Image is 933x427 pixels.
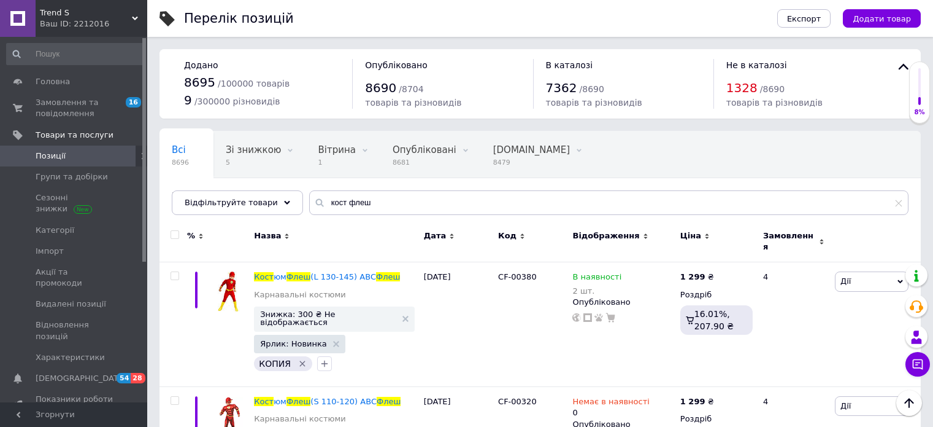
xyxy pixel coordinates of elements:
[309,190,908,215] input: Пошук по назві позиції, артикулу і пошуковим запитам
[365,80,396,95] span: 8690
[254,289,345,300] a: Карнавальні костюми
[680,272,705,281] b: 1 299
[680,289,753,300] div: Роздріб
[310,397,377,406] span: (S 110-120) ABC
[36,130,113,141] span: Товари та послуги
[40,18,147,29] div: Ваш ID: 2212016
[259,359,291,369] span: КОПИЯ
[365,98,461,108] span: товарів та різновидів
[274,272,286,281] span: юм
[726,60,787,70] span: Не в каталозі
[680,230,701,241] span: Ціна
[126,97,141,108] span: 16
[209,272,248,311] img: Костюм Флэш (L 130-145) ABC Флеш
[680,396,714,407] div: ₴
[254,230,281,241] span: Назва
[760,84,785,94] span: / 8690
[393,144,456,155] span: Опубліковані
[572,396,649,418] div: 0
[184,60,218,70] span: Додано
[572,297,674,308] div: Опубліковано
[905,352,930,377] button: Чат з покупцем
[853,14,911,23] span: Додати товар
[572,286,621,296] div: 2 шт.
[318,158,355,167] span: 1
[498,397,537,406] span: CF-00320
[36,373,126,384] span: [DEMOGRAPHIC_DATA]
[36,352,105,363] span: Характеристики
[274,397,286,406] span: юм
[694,309,734,331] span: 16.01%, 207.90 ₴
[218,79,290,88] span: / 100000 товарів
[36,225,74,236] span: Категорії
[184,12,294,25] div: Перелік позицій
[36,76,70,87] span: Головна
[36,319,113,342] span: Відновлення позицій
[194,96,280,106] span: / 300000 різновидів
[493,144,570,155] span: [DOMAIN_NAME]
[376,272,400,281] span: Флеш
[36,246,64,257] span: Імпорт
[172,158,189,167] span: 8696
[36,267,113,289] span: Акції та промокоди
[572,397,649,410] span: Немає в наявності
[36,394,113,416] span: Показники роботи компанії
[365,60,428,70] span: Опубліковано
[572,272,621,285] span: В наявності
[546,60,593,70] span: В каталозі
[498,230,516,241] span: Код
[896,390,922,416] button: Наверх
[421,262,495,387] div: [DATE]
[187,230,195,241] span: %
[777,9,831,28] button: Експорт
[172,191,221,202] span: Приховані
[6,43,145,65] input: Пошук
[546,98,642,108] span: товарів та різновидів
[546,80,577,95] span: 7362
[260,310,396,326] span: Знижка: 300 ₴ Не відображається
[254,413,345,425] a: Карнавальні костюми
[726,98,823,108] span: товарів та різновидів
[726,80,758,95] span: 1328
[377,397,401,406] span: Флеш
[40,7,132,18] span: Trend S
[840,276,851,286] span: Дії
[680,397,705,406] b: 1 299
[318,144,355,155] span: Вітрина
[572,230,639,241] span: Відображення
[36,299,106,310] span: Видалені позиції
[254,397,274,406] span: Кост
[226,144,281,155] span: Зі знижкою
[498,272,537,281] span: CF-00380
[131,373,145,383] span: 28
[399,84,423,94] span: / 8704
[254,397,401,406] a: КостюмФлеш(S 110-120) ABCФлеш
[843,9,921,28] button: Додати товар
[36,171,108,182] span: Групи та добірки
[493,158,570,167] span: 8479
[424,230,447,241] span: Дата
[393,158,456,167] span: 8681
[310,272,376,281] span: (L 130-145) ABC
[260,340,327,348] span: Ярлик: Новинка
[580,84,604,94] span: / 8690
[254,272,274,281] span: Кост
[36,151,66,162] span: Позиції
[756,262,832,387] div: 4
[910,108,929,117] div: 8%
[226,158,281,167] span: 5
[298,359,307,369] svg: Видалити мітку
[184,75,215,90] span: 8695
[185,198,278,207] span: Відфільтруйте товари
[763,230,816,253] span: Замовлення
[286,397,310,406] span: Флеш
[680,272,714,283] div: ₴
[184,93,192,108] span: 9
[680,413,753,425] div: Роздріб
[36,97,113,119] span: Замовлення та повідомлення
[787,14,821,23] span: Експорт
[172,144,186,155] span: Всі
[840,401,851,410] span: Дії
[117,373,131,383] span: 54
[36,192,113,214] span: Сезонні знижки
